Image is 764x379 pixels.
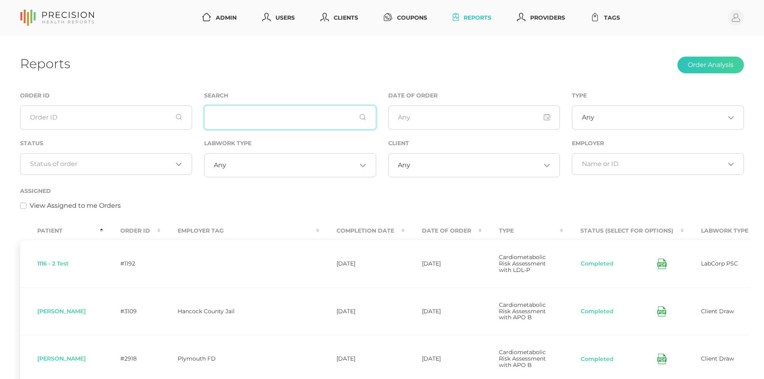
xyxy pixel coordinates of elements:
[405,240,482,288] td: [DATE]
[388,92,438,99] label: Date of Order
[582,113,594,122] span: Any
[160,288,319,335] td: Hancock County Jail
[37,260,69,267] span: 1116 - 2 Test
[20,140,43,147] label: Status
[204,105,376,130] input: First or Last Name
[588,10,623,25] a: Tags
[20,222,103,240] th: Patient : activate to sort column descending
[388,105,560,130] input: Any
[482,222,563,240] th: Type : activate to sort column ascending
[499,301,546,321] span: Cardiometabolic Risk Assessment with APO B
[317,10,361,25] a: Clients
[381,10,430,25] a: Coupons
[30,160,173,168] input: Search for option
[499,349,546,369] span: Cardiometabolic Risk Assessment with APO B
[160,222,319,240] th: Employer Tag : activate to sort column ascending
[20,92,50,99] label: Order ID
[20,153,192,175] div: Search for option
[103,288,160,335] td: #3109
[499,253,546,274] span: Cardiometabolic Risk Assessment with LDL-P
[572,153,744,175] div: Search for option
[103,240,160,288] td: #1192
[580,308,614,316] button: Completed
[20,188,51,195] label: Assigned
[572,140,604,147] label: Employer
[514,10,568,25] a: Providers
[204,92,228,99] label: Search
[572,105,744,130] div: Search for option
[37,355,86,362] span: [PERSON_NAME]
[37,308,86,315] span: [PERSON_NAME]
[204,153,376,177] div: Search for option
[701,308,734,315] span: Client Draw
[572,92,587,99] label: Type
[701,355,734,362] span: Client Draw
[450,10,495,25] a: Reports
[580,260,614,268] button: Completed
[582,160,725,168] input: Search for option
[204,140,251,147] label: Labwork Type
[20,56,70,71] h1: Reports
[319,222,405,240] th: Completion Date : activate to sort column ascending
[410,161,541,169] input: Search for option
[701,260,738,267] span: LabCorp PSC
[398,161,410,169] span: Any
[103,222,160,240] th: Order ID : activate to sort column ascending
[319,288,405,335] td: [DATE]
[388,153,560,177] div: Search for option
[20,105,192,130] input: Order ID
[677,57,744,73] button: Order Analysis
[30,201,121,211] label: View Assigned to me Orders
[226,161,357,169] input: Search for option
[405,222,482,240] th: Date Of Order : activate to sort column ascending
[319,240,405,288] td: [DATE]
[684,222,759,240] th: Labwork Type : activate to sort column ascending
[580,355,614,363] button: Completed
[388,140,409,147] label: Client
[199,10,240,25] a: Admin
[563,222,684,240] th: Status (Select for Options) : activate to sort column ascending
[214,161,226,169] span: Any
[405,288,482,335] td: [DATE]
[259,10,298,25] a: Users
[594,113,725,122] input: Search for option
